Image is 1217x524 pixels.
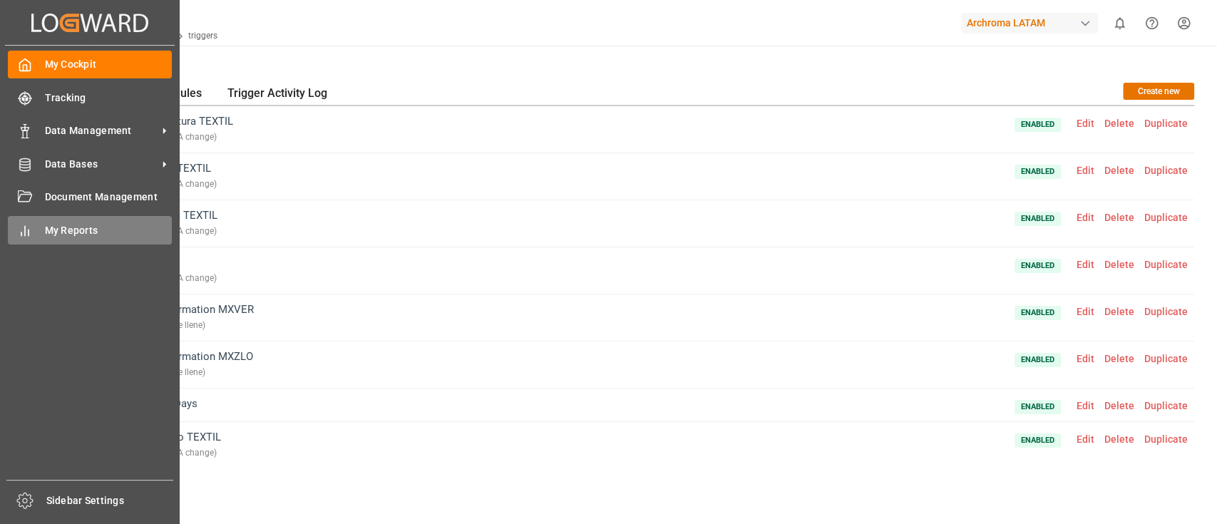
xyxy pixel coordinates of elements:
[1099,400,1139,411] span: Delete
[8,216,172,244] a: My Reports
[1072,400,1099,411] span: Edit
[1099,306,1139,317] span: Delete
[1072,433,1099,445] span: Edit
[8,51,172,78] a: My Cockpit
[1072,353,1099,364] span: Edit
[1072,165,1099,176] span: Edit
[1015,433,1061,448] span: Enabled
[70,56,1194,80] h1: Automation
[1072,306,1099,317] span: Edit
[1139,259,1193,270] span: Duplicate
[1104,7,1136,39] button: show 0 new notifications
[1015,165,1061,179] span: Enabled
[45,157,158,172] span: Data Bases
[1099,165,1139,176] span: Delete
[217,83,337,106] div: Trigger Activity Log
[1015,306,1061,320] span: Enabled
[1072,212,1099,223] span: Edit
[1015,353,1061,367] span: Enabled
[1015,212,1061,226] span: Enabled
[1139,212,1193,223] span: Duplicate
[8,83,172,111] a: Tracking
[1099,259,1139,270] span: Delete
[1099,433,1139,445] span: Delete
[46,493,174,508] span: Sidebar Settings
[1072,259,1099,270] span: Edit
[1015,118,1061,132] span: Enabled
[1139,118,1193,129] span: Duplicate
[8,183,172,211] a: Document Management
[1139,306,1193,317] span: Duplicate
[45,123,158,138] span: Data Management
[1139,400,1193,411] span: Duplicate
[961,13,1098,34] div: Archroma LATAM
[1099,353,1139,364] span: Delete
[1123,83,1194,100] button: Create new
[45,91,173,106] span: Tracking
[45,190,173,205] span: Document Management
[1015,400,1061,414] span: Enabled
[1139,433,1193,445] span: Duplicate
[1015,259,1061,273] span: Enabled
[1136,7,1168,39] button: Help Center
[1072,118,1099,129] span: Edit
[1139,165,1193,176] span: Duplicate
[45,57,173,72] span: My Cockpit
[45,223,173,238] span: My Reports
[961,9,1104,36] button: Archroma LATAM
[1099,118,1139,129] span: Delete
[1139,353,1193,364] span: Duplicate
[1099,212,1139,223] span: Delete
